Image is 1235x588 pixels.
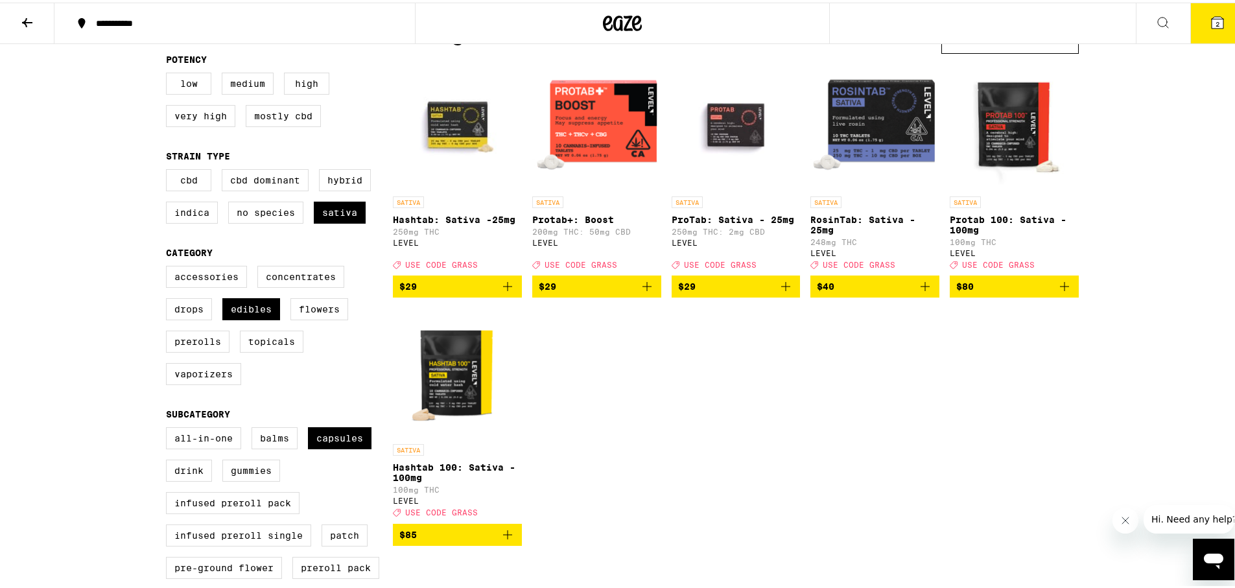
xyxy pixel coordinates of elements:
[1112,505,1138,531] iframe: Close message
[956,279,974,289] span: $80
[684,258,757,266] span: USE CODE GRASS
[166,522,311,544] label: Infused Preroll Single
[532,273,661,295] button: Add to bag
[292,554,379,576] label: Preroll Pack
[810,212,939,233] p: RosinTab: Sativa - 25mg
[810,273,939,295] button: Add to bag
[166,328,229,350] label: Prerolls
[393,305,522,521] a: Open page for Hashtab 100: Sativa - 100mg from LEVEL
[539,279,556,289] span: $29
[962,258,1035,266] span: USE CODE GRASS
[532,212,661,222] p: Protab+: Boost
[393,521,522,543] button: Add to bag
[308,425,371,447] label: Capsules
[672,58,801,273] a: Open page for ProTab: Sativa - 25mg from LEVEL
[322,522,368,544] label: Patch
[393,225,522,233] p: 250mg THC
[8,9,93,19] span: Hi. Need any help?
[166,360,241,382] label: Vaporizers
[393,212,522,222] p: Hashtab: Sativa -25mg
[810,194,841,206] p: SATIVA
[1193,536,1234,578] iframe: Button to launch messaging window
[672,273,801,295] button: Add to bag
[532,236,661,244] div: LEVEL
[228,199,303,221] label: No Species
[545,258,617,266] span: USE CODE GRASS
[319,167,371,189] label: Hybrid
[405,258,478,266] span: USE CODE GRASS
[246,102,321,124] label: Mostly CBD
[532,225,661,233] p: 200mg THC: 50mg CBD
[950,58,1079,273] a: Open page for Protab 100: Sativa - 100mg from LEVEL
[166,489,300,512] label: Infused Preroll Pack
[393,441,424,453] p: SATIVA
[817,279,834,289] span: $40
[399,527,417,537] span: $85
[393,460,522,480] p: Hashtab 100: Sativa - 100mg
[314,199,366,221] label: Sativa
[950,58,1079,187] img: LEVEL - Protab 100: Sativa - 100mg
[672,225,801,233] p: 250mg THC: 2mg CBD
[257,263,344,285] label: Concentrates
[950,194,981,206] p: SATIVA
[810,235,939,244] p: 248mg THC
[532,58,661,187] img: LEVEL - Protab+: Boost
[393,194,424,206] p: SATIVA
[950,246,1079,255] div: LEVEL
[284,70,329,92] label: High
[166,554,282,576] label: Pre-ground Flower
[393,305,522,435] img: LEVEL - Hashtab 100: Sativa - 100mg
[532,194,563,206] p: SATIVA
[950,212,1079,233] p: Protab 100: Sativa - 100mg
[393,58,522,187] img: LEVEL - Hashtab: Sativa -25mg
[222,457,280,479] label: Gummies
[222,296,280,318] label: Edibles
[166,102,235,124] label: Very High
[166,148,230,159] legend: Strain Type
[252,425,298,447] label: Balms
[672,58,801,187] img: LEVEL - ProTab: Sativa - 25mg
[532,58,661,273] a: Open page for Protab+: Boost from LEVEL
[166,425,241,447] label: All-In-One
[810,58,939,187] img: LEVEL - RosinTab: Sativa - 25mg
[166,457,212,479] label: Drink
[810,58,939,273] a: Open page for RosinTab: Sativa - 25mg from LEVEL
[240,328,303,350] label: Topicals
[1216,18,1219,25] span: 2
[1144,502,1234,531] iframe: Message from company
[405,506,478,515] span: USE CODE GRASS
[166,296,212,318] label: Drops
[823,258,895,266] span: USE CODE GRASS
[950,273,1079,295] button: Add to bag
[166,199,218,221] label: Indica
[393,58,522,273] a: Open page for Hashtab: Sativa -25mg from LEVEL
[810,246,939,255] div: LEVEL
[222,70,274,92] label: Medium
[950,235,1079,244] p: 100mg THC
[678,279,696,289] span: $29
[672,194,703,206] p: SATIVA
[166,263,247,285] label: Accessories
[166,52,207,62] legend: Potency
[290,296,348,318] label: Flowers
[393,483,522,491] p: 100mg THC
[399,279,417,289] span: $29
[393,494,522,502] div: LEVEL
[166,70,211,92] label: Low
[166,245,213,255] legend: Category
[393,273,522,295] button: Add to bag
[672,212,801,222] p: ProTab: Sativa - 25mg
[166,167,211,189] label: CBD
[222,167,309,189] label: CBD Dominant
[672,236,801,244] div: LEVEL
[393,236,522,244] div: LEVEL
[166,406,230,417] legend: Subcategory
